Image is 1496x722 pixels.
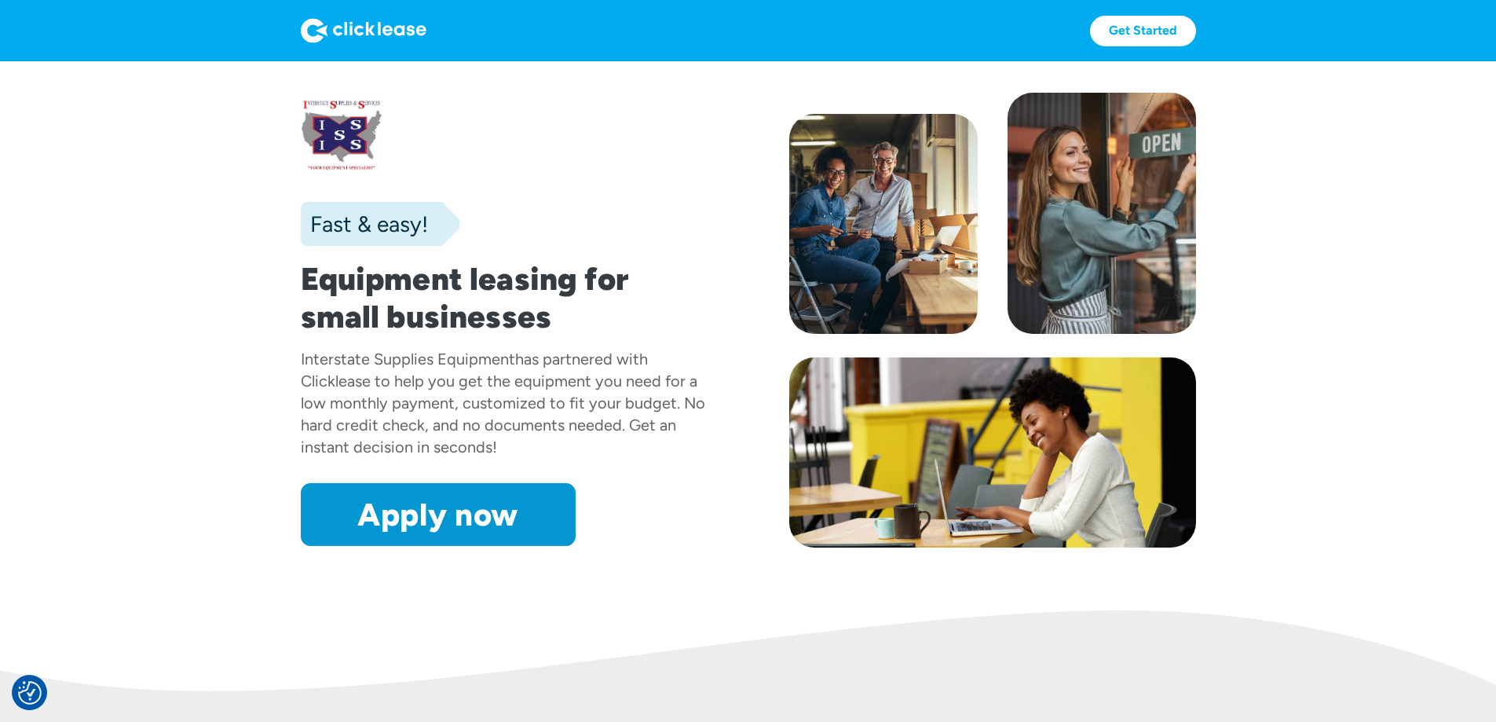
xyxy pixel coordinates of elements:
img: Revisit consent button [18,681,42,705]
a: Get Started [1090,16,1196,46]
a: Apply now [301,483,576,546]
h1: Equipment leasing for small businesses [301,260,708,335]
div: Interstate Supplies Equipment [301,350,515,368]
img: Logo [301,18,426,43]
div: Fast & easy! [301,208,428,240]
button: Consent Preferences [18,681,42,705]
div: has partnered with Clicklease to help you get the equipment you need for a low monthly payment, c... [301,350,705,456]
